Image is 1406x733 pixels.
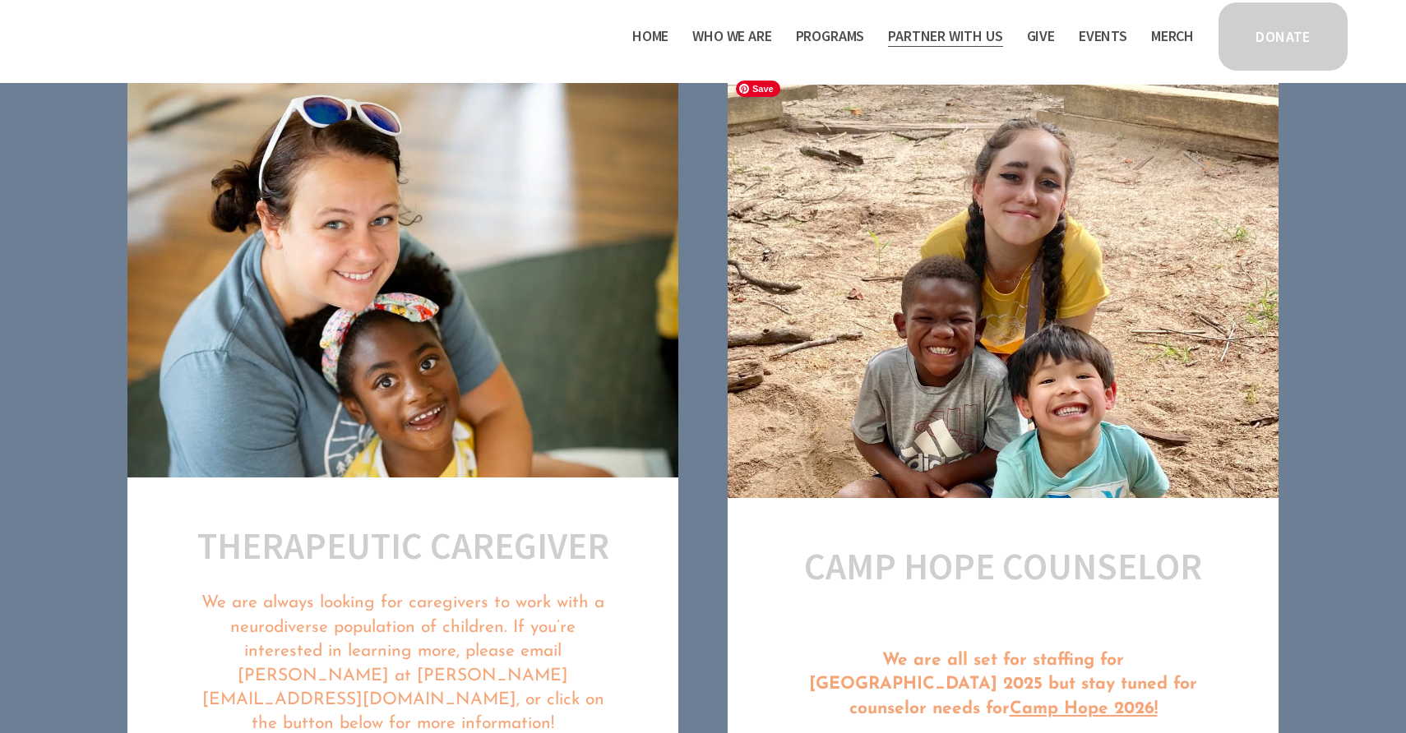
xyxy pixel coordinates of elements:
h2: Therapeutic caregiver [197,522,610,569]
a: folder dropdown [796,23,865,49]
a: Home [632,23,668,49]
a: Give [1027,23,1055,49]
a: folder dropdown [888,23,1002,49]
span: Programs [796,25,865,48]
u: Camp Hope 2026! [1010,700,1158,717]
strong: We are all set for staffing for [GEOGRAPHIC_DATA] 2025 but stay tuned for counselor needs for [809,652,1203,717]
a: Events [1079,23,1127,49]
h2: Camp Hope Counselor [797,542,1210,590]
span: Partner With Us [888,25,1002,48]
span: Save [736,81,780,97]
a: Merch [1151,23,1194,49]
span: Who We Are [692,25,771,48]
a: folder dropdown [692,23,771,49]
